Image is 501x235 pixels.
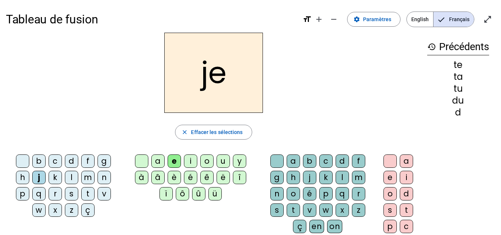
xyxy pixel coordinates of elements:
[65,154,78,168] div: d
[427,39,489,55] h3: Précédents
[287,154,300,168] div: a
[326,12,341,27] button: Diminuer la taille de la police
[400,203,413,217] div: t
[32,171,46,184] div: j
[200,154,214,168] div: o
[184,171,197,184] div: é
[400,154,413,168] div: a
[427,72,489,81] div: ta
[427,84,489,93] div: tu
[383,171,397,184] div: e
[32,154,46,168] div: b
[427,108,489,117] div: d
[287,171,300,184] div: h
[233,154,246,168] div: y
[181,129,188,136] mat-icon: close
[427,96,489,105] div: du
[400,220,413,233] div: c
[336,187,349,200] div: q
[217,171,230,184] div: ë
[49,154,62,168] div: c
[81,154,95,168] div: f
[352,154,365,168] div: f
[270,187,284,200] div: n
[303,15,312,24] mat-icon: format_size
[98,154,111,168] div: g
[135,171,148,184] div: à
[353,16,360,23] mat-icon: settings
[270,171,284,184] div: g
[287,187,300,200] div: o
[319,171,333,184] div: k
[427,42,436,51] mat-icon: history
[400,171,413,184] div: i
[176,187,189,200] div: ô
[32,203,46,217] div: w
[81,171,95,184] div: m
[303,187,316,200] div: é
[319,203,333,217] div: w
[363,15,391,24] span: Paramètres
[16,187,29,200] div: p
[406,12,474,27] mat-button-toggle-group: Language selection
[427,61,489,69] div: te
[65,187,78,200] div: s
[16,171,29,184] div: h
[287,203,300,217] div: t
[159,187,173,200] div: ï
[151,154,165,168] div: a
[217,154,230,168] div: u
[65,203,78,217] div: z
[168,171,181,184] div: è
[49,187,62,200] div: r
[336,154,349,168] div: d
[81,187,95,200] div: t
[98,171,111,184] div: n
[303,203,316,217] div: v
[168,154,181,168] div: e
[352,203,365,217] div: z
[49,203,62,217] div: x
[336,171,349,184] div: l
[336,203,349,217] div: x
[81,203,95,217] div: ç
[293,220,306,233] div: ç
[347,12,401,27] button: Paramètres
[352,187,365,200] div: r
[383,203,397,217] div: s
[151,171,165,184] div: â
[303,154,316,168] div: b
[233,171,246,184] div: î
[192,187,205,200] div: û
[200,171,214,184] div: ê
[383,220,397,233] div: p
[480,12,495,27] button: Entrer en plein écran
[314,15,323,24] mat-icon: add
[434,12,474,27] span: Français
[407,12,433,27] span: English
[270,203,284,217] div: s
[175,125,252,140] button: Effacer les sélections
[32,187,46,200] div: q
[383,187,397,200] div: o
[164,33,263,113] h2: je
[309,220,324,233] div: en
[208,187,222,200] div: ü
[6,7,297,31] h1: Tableau de fusion
[312,12,326,27] button: Augmenter la taille de la police
[319,187,333,200] div: p
[303,171,316,184] div: j
[191,128,243,137] span: Effacer les sélections
[319,154,333,168] div: c
[352,171,365,184] div: m
[184,154,197,168] div: i
[65,171,78,184] div: l
[98,187,111,200] div: v
[49,171,62,184] div: k
[400,187,413,200] div: d
[483,15,492,24] mat-icon: open_in_full
[329,15,338,24] mat-icon: remove
[327,220,342,233] div: on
